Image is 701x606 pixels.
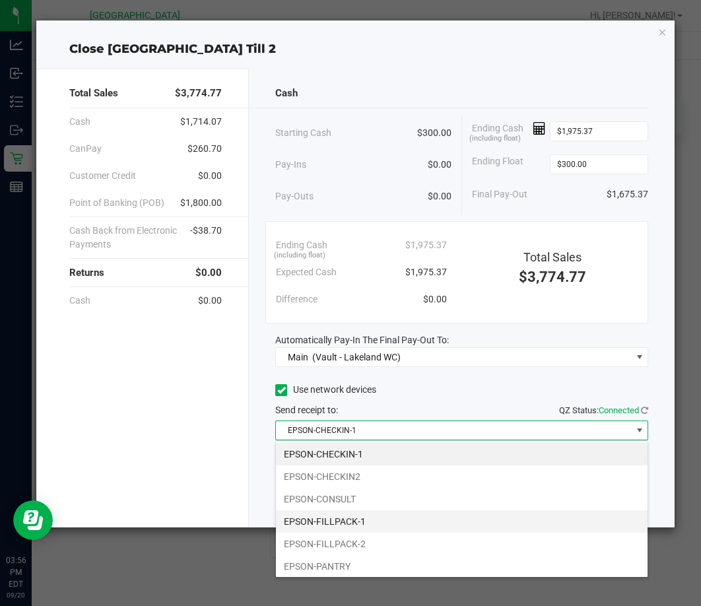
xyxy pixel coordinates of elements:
span: (including float) [274,250,325,261]
span: QZ Status: [559,405,648,415]
li: EPSON-CHECKIN-1 [276,443,648,465]
span: $300.00 [417,126,451,140]
div: Returns [69,259,222,287]
span: Expected Cash [276,265,337,279]
span: Send receipt to: [275,405,338,415]
span: $1,975.37 [405,265,447,279]
span: Ending Cash [276,238,327,252]
span: Cash Back from Electronic Payments [69,224,190,252]
label: Use network devices [275,383,376,397]
span: Starting Cash [275,126,331,140]
div: Close [GEOGRAPHIC_DATA] Till 2 [36,40,675,58]
li: EPSON-CHECKIN2 [276,465,648,488]
span: (including float) [469,133,521,145]
span: $3,774.77 [175,86,222,101]
li: EPSON-FILLPACK-1 [276,510,648,533]
span: Total Sales [69,86,118,101]
span: Cash [275,86,298,101]
span: Pay-Outs [275,189,314,203]
li: EPSON-FILLPACK-2 [276,533,648,555]
span: Ending Cash [472,121,546,141]
span: $0.00 [195,265,222,281]
li: EPSON-CONSULT [276,488,648,510]
span: Final Pay-Out [472,187,527,201]
span: $0.00 [428,189,451,203]
span: Main [288,352,308,362]
span: EPSON-CHECKIN-1 [276,421,631,440]
span: -$38.70 [190,224,222,252]
span: Cash [69,115,90,129]
span: Difference [276,292,317,306]
span: $0.00 [198,169,222,183]
span: $1,714.07 [180,115,222,129]
span: $1,675.37 [607,187,648,201]
span: $1,800.00 [180,196,222,210]
span: $1,975.37 [405,238,447,252]
span: Customer Credit [69,169,136,183]
span: CanPay [69,142,102,156]
span: Pay-Ins [275,158,306,172]
span: Automatically Pay-In The Final Pay-Out To: [275,335,449,345]
li: EPSON-PANTRY [276,555,648,578]
span: Connected [599,405,639,415]
span: $0.00 [198,294,222,308]
span: Cash [69,294,90,308]
span: Ending Float [472,154,523,174]
span: $0.00 [423,292,447,306]
span: (Vault - Lakeland WC) [312,352,401,362]
iframe: Resource center [13,500,53,540]
span: $260.70 [187,142,222,156]
span: Point of Banking (POB) [69,196,164,210]
span: $0.00 [428,158,451,172]
span: Total Sales [523,250,582,264]
span: $3,774.77 [519,269,586,285]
